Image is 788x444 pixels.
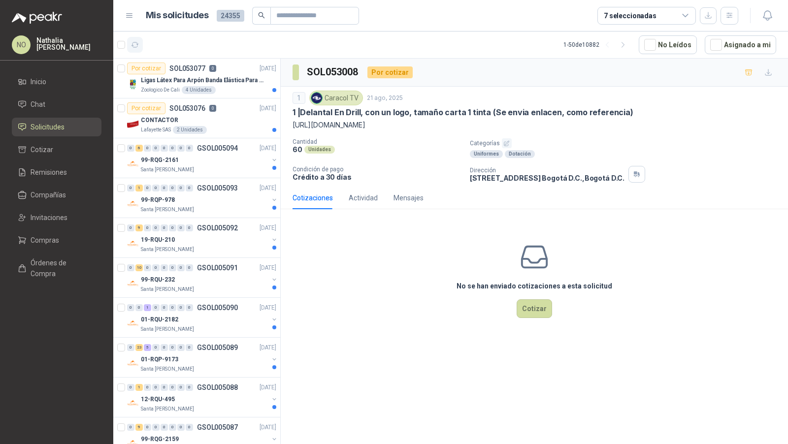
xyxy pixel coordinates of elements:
[141,156,179,165] p: 99-RQG-2161
[127,344,134,351] div: 0
[144,424,151,431] div: 0
[127,264,134,271] div: 0
[177,424,185,431] div: 0
[173,126,207,134] div: 2 Unidades
[367,94,403,103] p: 21 ago, 2025
[177,304,185,311] div: 0
[12,118,101,136] a: Solicitudes
[260,144,276,153] p: [DATE]
[186,344,193,351] div: 0
[186,384,193,391] div: 0
[169,304,176,311] div: 0
[177,145,185,152] div: 0
[31,144,53,155] span: Cotizar
[141,116,178,125] p: CONTACTOR
[186,304,193,311] div: 0
[144,304,151,311] div: 1
[161,145,168,152] div: 0
[141,76,263,85] p: Ligas Látex Para Arpón Banda Elástica Para Arpón Tripa Pollo
[152,304,160,311] div: 0
[186,424,193,431] div: 0
[209,105,216,112] p: 0
[12,163,101,182] a: Remisiones
[470,167,624,174] p: Dirección
[177,384,185,391] div: 0
[152,185,160,191] div: 0
[135,424,143,431] div: 9
[127,142,278,174] a: 0 6 0 0 0 0 0 0 GSOL005094[DATE] Company Logo99-RQG-2161Santa [PERSON_NAME]
[12,35,31,54] div: NO
[705,35,776,54] button: Asignado a mi
[177,185,185,191] div: 0
[135,224,143,231] div: 9
[311,93,322,103] img: Company Logo
[127,63,165,74] div: Por cotizar
[141,325,194,333] p: Santa [PERSON_NAME]
[31,257,92,279] span: Órdenes de Compra
[169,185,176,191] div: 0
[197,185,238,191] p: GSOL005093
[127,222,278,254] a: 0 9 0 0 0 0 0 0 GSOL005092[DATE] Company Logo19-RQU-210Santa [PERSON_NAME]
[186,224,193,231] div: 0
[197,344,238,351] p: GSOL005089
[141,195,175,205] p: 99-RQP-978
[161,224,168,231] div: 0
[113,98,280,138] a: Por cotizarSOL0530760[DATE] Company LogoCONTACTORLafayette SAS2 Unidades
[12,208,101,227] a: Invitaciones
[260,223,276,233] p: [DATE]
[127,357,139,369] img: Company Logo
[293,138,462,145] p: Cantidad
[135,304,143,311] div: 0
[127,182,278,214] a: 0 1 0 0 0 0 0 0 GSOL005093[DATE] Company Logo99-RQP-978Santa [PERSON_NAME]
[260,423,276,432] p: [DATE]
[293,120,776,130] p: [URL][DOMAIN_NAME]
[470,138,784,148] p: Categorías
[127,424,134,431] div: 0
[349,192,378,203] div: Actividad
[260,104,276,113] p: [DATE]
[141,235,175,245] p: 19-RQU-210
[141,166,194,174] p: Santa [PERSON_NAME]
[127,397,139,409] img: Company Logo
[260,263,276,273] p: [DATE]
[12,231,101,250] a: Compras
[293,192,333,203] div: Cotizaciones
[293,107,633,118] p: 1 | Delantal En Drill, con un logo, tamaño carta 1 tinta (Se envia enlacen, como referencia)
[309,91,363,105] div: Caracol TV
[639,35,697,54] button: No Leídos
[293,145,302,154] p: 60
[152,264,160,271] div: 0
[127,158,139,170] img: Company Logo
[169,384,176,391] div: 0
[197,304,238,311] p: GSOL005090
[127,278,139,289] img: Company Logo
[217,10,244,22] span: 24355
[141,405,194,413] p: Santa [PERSON_NAME]
[135,264,143,271] div: 10
[169,424,176,431] div: 0
[141,285,194,293] p: Santa [PERSON_NAME]
[177,264,185,271] div: 0
[293,92,305,104] div: 1
[127,302,278,333] a: 0 0 1 0 0 0 0 0 GSOL005090[DATE] Company Logo01-RQU-2182Santa [PERSON_NAME]
[457,281,612,291] h3: No se han enviado cotizaciones a esta solicitud
[127,304,134,311] div: 0
[144,384,151,391] div: 0
[304,146,335,154] div: Unidades
[161,424,168,431] div: 0
[127,317,139,329] img: Company Logo
[127,381,278,413] a: 0 1 0 0 0 0 0 0 GSOL005088[DATE] Company Logo12-RQU-495Santa [PERSON_NAME]
[169,264,176,271] div: 0
[197,424,238,431] p: GSOL005087
[127,262,278,293] a: 0 10 0 0 0 0 0 0 GSOL005091[DATE] Company Logo99-RQU-232Santa [PERSON_NAME]
[36,37,101,51] p: Nathalia [PERSON_NAME]
[31,167,67,178] span: Remisiones
[127,145,134,152] div: 0
[127,384,134,391] div: 0
[177,344,185,351] div: 0
[144,185,151,191] div: 0
[127,224,134,231] div: 0
[152,344,160,351] div: 0
[127,102,165,114] div: Por cotizar
[127,118,139,130] img: Company Logo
